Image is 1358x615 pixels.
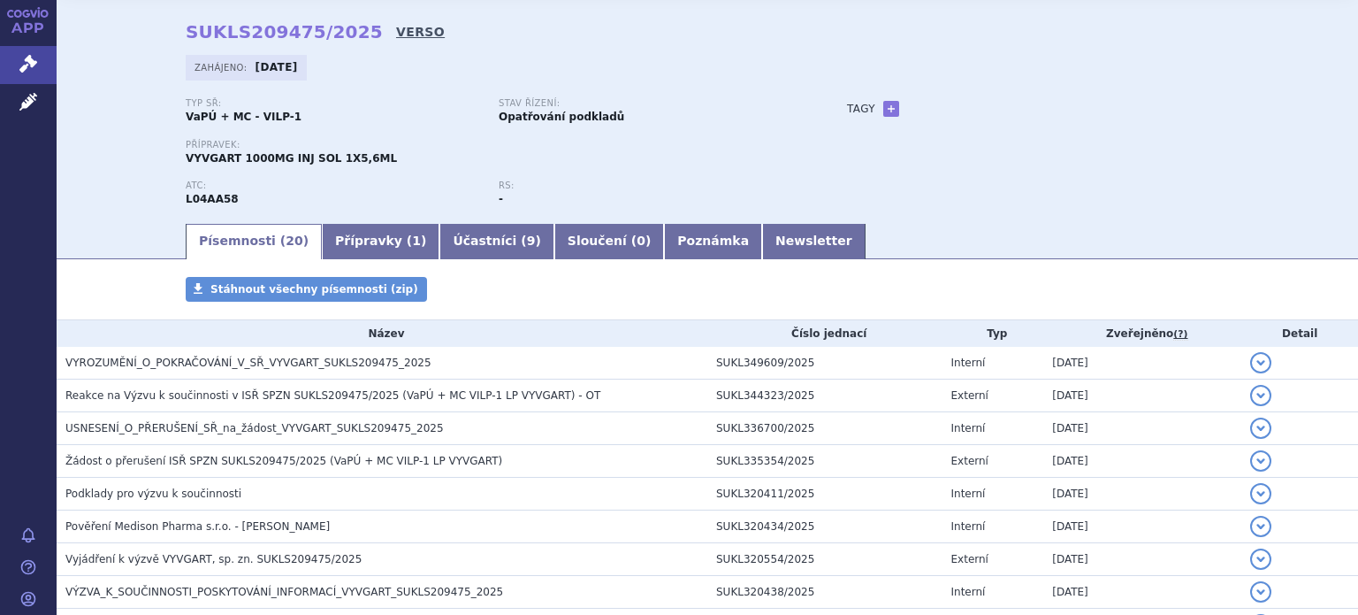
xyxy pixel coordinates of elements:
[707,576,942,609] td: SUKL320438/2025
[210,283,418,296] span: Stáhnout všechny písemnosti (zip)
[186,277,427,302] a: Stáhnout všechny písemnosti (zip)
[707,543,942,576] td: SUKL320554/2025
[942,320,1044,347] th: Typ
[707,320,942,347] th: Číslo jednací
[65,422,444,434] span: USNESENÍ_O_PŘERUŠENÍ_SŘ_na_žádost_VYVGART_SUKLS209475_2025
[186,152,397,165] span: VYVGART 1000MG INJ SOL 1X5,6ML
[186,98,481,109] p: Typ SŘ:
[951,422,986,434] span: Interní
[1043,380,1241,412] td: [DATE]
[637,234,645,248] span: 0
[527,234,536,248] span: 9
[1250,450,1271,472] button: detail
[1250,418,1271,439] button: detail
[1173,328,1187,341] abbr: (?)
[1250,516,1271,537] button: detail
[65,455,502,467] span: Žádost o přerušení ISŘ SPZN SUKLS209475/2025 (VaPÚ + MC VILP-1 LP VYVGART)
[762,224,866,259] a: Newsletter
[1043,478,1241,511] td: [DATE]
[1043,511,1241,543] td: [DATE]
[707,347,942,380] td: SUKL349609/2025
[65,389,600,402] span: Reakce na Výzvu k součinnosti v ISŘ SPZN SUKLS209475/2025 (VaPÚ + MC VILP-1 LP VYVGART) - OT
[65,488,241,500] span: Podklady pro výzvu k součinnosti
[707,380,942,412] td: SUKL344323/2025
[883,101,899,117] a: +
[186,21,383,42] strong: SUKLS209475/2025
[554,224,664,259] a: Sloučení (0)
[951,389,988,402] span: Externí
[1043,576,1241,609] td: [DATE]
[1250,352,1271,373] button: detail
[499,111,624,123] strong: Opatřování podkladů
[951,553,988,565] span: Externí
[1241,320,1358,347] th: Detail
[707,412,942,445] td: SUKL336700/2025
[951,520,986,533] span: Interní
[847,98,875,119] h3: Tagy
[65,357,431,369] span: VYROZUMĚNÍ_O_POKRAČOVÁNÍ_V_SŘ_VYVGART_SUKLS209475_2025
[1043,445,1241,478] td: [DATE]
[951,586,986,598] span: Interní
[57,320,707,347] th: Název
[1043,320,1241,347] th: Zveřejněno
[186,193,239,205] strong: EFGARTIGIMOD ALFA
[1043,412,1241,445] td: [DATE]
[186,224,322,259] a: Písemnosti (20)
[65,553,362,565] span: Vyjádření k výzvě VYVGART, sp. zn. SUKLS209475/2025
[664,224,762,259] a: Poznámka
[951,455,988,467] span: Externí
[1250,385,1271,406] button: detail
[499,98,794,109] p: Stav řízení:
[396,23,445,41] a: VERSO
[1043,347,1241,380] td: [DATE]
[412,234,421,248] span: 1
[186,181,481,191] p: ATC:
[195,60,250,74] span: Zahájeno:
[439,224,553,259] a: Účastníci (9)
[256,61,298,73] strong: [DATE]
[707,478,942,511] td: SUKL320411/2025
[1250,581,1271,603] button: detail
[1250,549,1271,570] button: detail
[707,511,942,543] td: SUKL320434/2025
[186,111,301,123] strong: VaPÚ + MC - VILP-1
[1250,483,1271,504] button: detail
[499,181,794,191] p: RS:
[322,224,439,259] a: Přípravky (1)
[186,140,812,150] p: Přípravek:
[951,488,986,500] span: Interní
[286,234,302,248] span: 20
[707,445,942,478] td: SUKL335354/2025
[499,193,503,205] strong: -
[65,586,503,598] span: VÝZVA_K_SOUČINNOSTI_POSKYTOVÁNÍ_INFORMACÍ_VYVGART_SUKLS209475_2025
[951,357,986,369] span: Interní
[1043,543,1241,576] td: [DATE]
[65,520,330,533] span: Pověření Medison Pharma s.r.o. - Hrdličková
